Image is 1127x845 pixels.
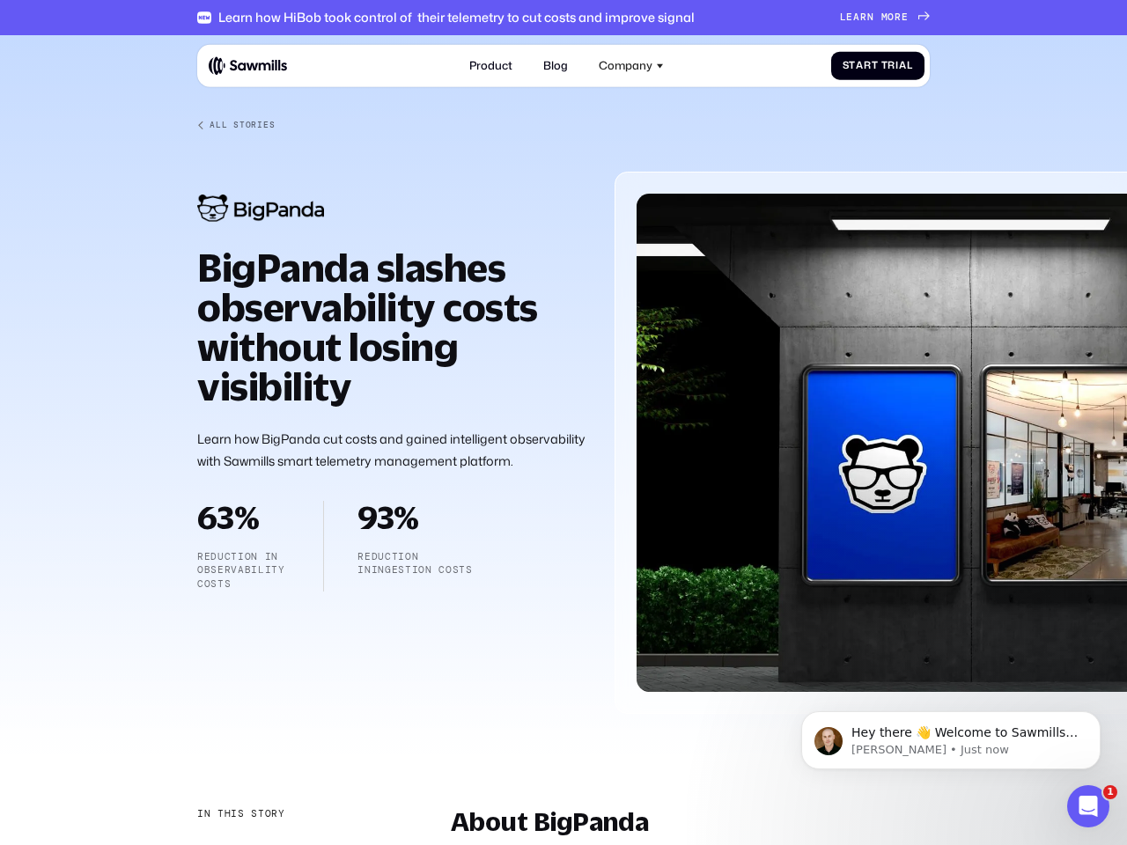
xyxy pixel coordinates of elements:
[843,60,850,71] span: S
[1103,785,1117,799] span: 1
[895,11,902,23] span: r
[357,550,473,577] p: reduction iningestion costs
[197,247,587,406] h1: BigPanda slashes observability costs without losing visibility
[907,60,913,71] span: l
[451,807,930,835] h2: About BigPanda
[197,807,285,821] div: In this story
[357,501,473,533] h2: 93%
[864,60,872,71] span: r
[591,50,673,81] div: Company
[197,120,930,130] a: All Stories
[197,428,587,474] p: Learn how BigPanda cut costs and gained intelligent observability with Sawmills smart telemetry m...
[210,120,275,130] div: All Stories
[599,59,652,72] div: Company
[895,60,899,71] span: i
[846,11,853,23] span: e
[888,11,895,23] span: o
[860,11,867,23] span: r
[872,60,879,71] span: t
[867,11,874,23] span: n
[197,501,290,533] h2: 63%
[853,11,860,23] span: a
[775,674,1127,797] iframe: Intercom notifications message
[218,10,695,25] div: Learn how HiBob took control of their telemetry to cut costs and improve signal
[856,60,864,71] span: a
[899,60,907,71] span: a
[197,550,290,591] p: Reduction in observability costs
[831,51,924,80] a: StartTrial
[840,11,847,23] span: L
[888,60,895,71] span: r
[534,50,576,81] a: Blog
[840,11,930,23] a: Learnmore
[849,60,856,71] span: t
[881,60,888,71] span: T
[460,50,520,81] a: Product
[902,11,909,23] span: e
[881,11,888,23] span: m
[1067,785,1109,827] iframe: Intercom live chat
